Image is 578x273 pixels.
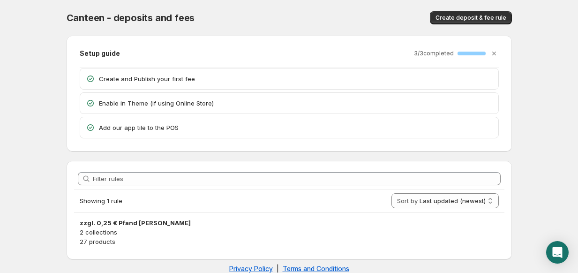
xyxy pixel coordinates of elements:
[430,11,512,24] button: Create deposit & fee rule
[99,74,493,83] p: Create and Publish your first fee
[99,123,493,132] p: Add our app tile to the POS
[546,241,569,264] div: Open Intercom Messenger
[283,265,349,273] a: Terms and Conditions
[488,47,501,60] button: Dismiss setup guide
[277,265,279,273] span: |
[67,12,195,23] span: Canteen - deposits and fees
[80,227,499,237] p: 2 collections
[229,265,273,273] a: Privacy Policy
[80,49,120,58] h2: Setup guide
[80,197,122,205] span: Showing 1 rule
[80,218,499,227] h3: zzgl. 0,25 € Pfand [PERSON_NAME]
[99,99,493,108] p: Enable in Theme (if using Online Store)
[93,172,501,185] input: Filter rules
[414,50,454,57] p: 3 / 3 completed
[80,237,499,246] p: 27 products
[435,14,506,22] span: Create deposit & fee rule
